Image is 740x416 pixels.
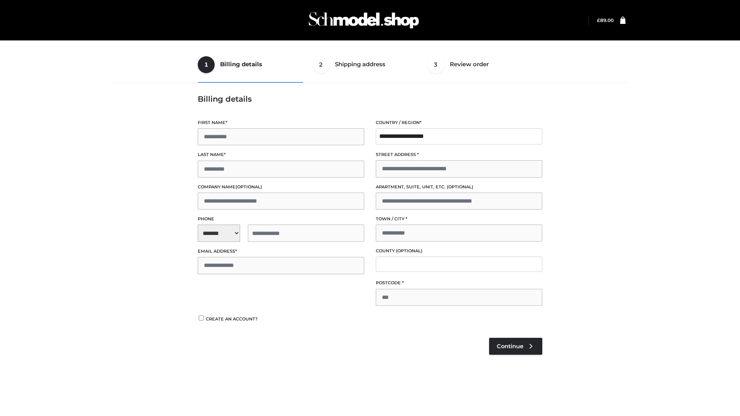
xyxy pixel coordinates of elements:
[489,338,542,355] a: Continue
[376,151,542,158] label: Street address
[447,184,473,190] span: (optional)
[376,119,542,126] label: Country / Region
[597,17,614,23] a: £89.00
[376,279,542,287] label: Postcode
[396,248,422,253] span: (optional)
[306,5,422,35] img: Schmodel Admin 964
[198,215,364,223] label: Phone
[235,184,262,190] span: (optional)
[198,119,364,126] label: First name
[597,17,614,23] bdi: 89.00
[497,343,523,350] span: Continue
[198,94,542,104] h3: Billing details
[198,248,364,255] label: Email address
[376,247,542,255] label: County
[376,215,542,223] label: Town / City
[376,183,542,191] label: Apartment, suite, unit, etc.
[597,17,600,23] span: £
[206,316,258,322] span: Create an account?
[198,315,205,320] input: Create an account?
[198,151,364,158] label: Last name
[198,183,364,191] label: Company name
